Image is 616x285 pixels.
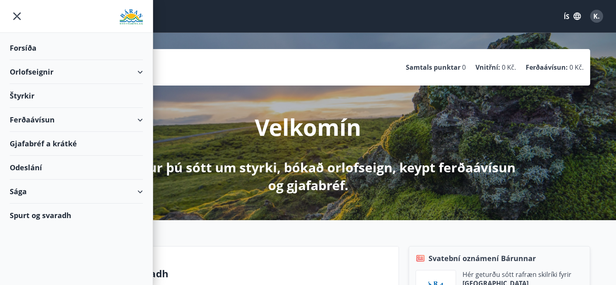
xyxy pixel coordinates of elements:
[10,186,27,196] font: Sága
[119,9,143,25] img: logo_unie
[10,91,34,101] font: Štyrkir
[406,63,460,72] font: Samtals punktar
[255,111,361,142] font: Velkomín
[462,63,466,72] font: 0
[502,63,516,72] font: 0 Kč.
[10,115,55,124] font: Ferðaávísun
[463,270,571,279] font: Hér geturðu sótt rafræn skilríki fyrir
[10,67,53,77] font: Orlofseignir
[10,210,71,220] font: Spurt og svaradh
[526,63,566,72] font: Ferðaávísun
[587,6,606,26] button: K.
[10,139,77,148] font: Gjafabréf a krátké
[10,9,24,24] button: menu
[101,159,516,194] font: Hér getur þú sótt um styrki, bókað orlofseign, keypt ferðaávísun og gjafabréf.
[569,63,584,72] font: 0 Kč.
[566,63,568,72] font: :
[475,63,498,72] font: Vnitřní
[498,63,500,72] font: :
[559,9,585,24] button: ÍS
[593,12,600,21] font: K.
[564,12,569,21] font: ÍS
[10,43,36,53] font: Forsíða
[10,163,42,172] font: Odeslání
[428,253,536,263] font: Svatební oznámení Bárunnar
